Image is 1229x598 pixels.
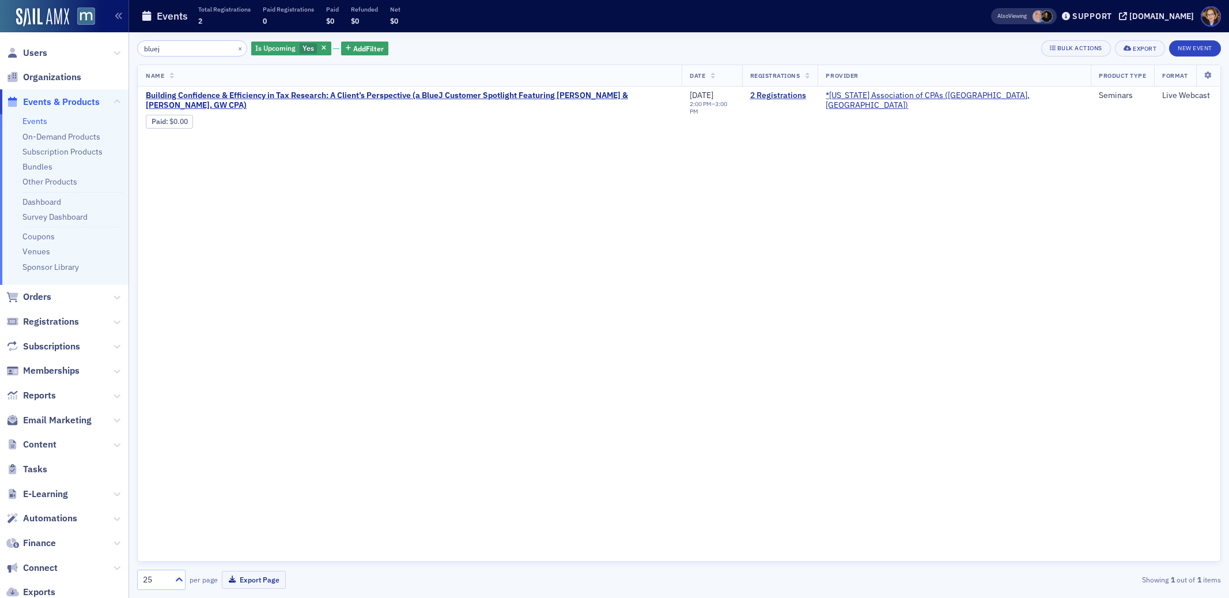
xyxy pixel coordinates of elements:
[198,16,202,25] span: 2
[1201,6,1221,27] span: Profile
[826,91,1083,111] a: *[US_STATE] Association of CPAs ([GEOGRAPHIC_DATA], [GEOGRAPHIC_DATA])
[326,16,334,25] span: $0
[23,488,68,501] span: E-Learning
[23,71,81,84] span: Organizations
[169,117,188,126] span: $0.00
[255,43,296,52] span: Is Upcoming
[23,438,56,451] span: Content
[690,72,705,80] span: Date
[16,8,69,27] img: SailAMX
[22,246,50,257] a: Venues
[146,115,193,129] div: Paid: 1 - $0
[690,100,727,115] time: 3:00 PM
[22,116,47,126] a: Events
[1129,11,1194,21] div: [DOMAIN_NAME]
[690,100,712,108] time: 2:00 PM
[302,43,314,52] span: Yes
[390,5,400,13] p: Net
[23,291,51,303] span: Orders
[690,90,713,100] span: [DATE]
[6,340,80,353] a: Subscriptions
[1133,46,1156,52] div: Export
[6,562,58,574] a: Connect
[146,91,674,111] a: Building Confidence & Efficiency in Tax Research: A Client’s Perspective (a BlueJ Customer Spotli...
[23,364,80,377] span: Memberships
[235,43,245,53] button: ×
[750,91,810,101] a: 2 Registrations
[1072,11,1112,21] div: Support
[22,146,103,157] a: Subscription Products
[222,571,286,589] button: Export Page
[23,414,92,427] span: Email Marketing
[22,161,52,172] a: Bundles
[1099,91,1146,101] div: Seminars
[1099,72,1146,80] span: Product Type
[353,43,384,54] span: Add Filter
[1041,10,1053,22] span: Lauren McDonough
[6,488,68,501] a: E-Learning
[22,131,100,142] a: On-Demand Products
[143,574,168,586] div: 25
[1033,10,1045,22] span: Dee Sullivan
[1195,574,1203,585] strong: 1
[69,7,95,27] a: View Homepage
[22,176,77,187] a: Other Products
[77,7,95,25] img: SailAMX
[6,291,51,303] a: Orders
[23,512,77,525] span: Automations
[6,71,81,84] a: Organizations
[750,72,800,80] span: Registrations
[1169,574,1177,585] strong: 1
[341,42,388,56] button: AddFilter
[23,96,100,108] span: Events & Products
[22,212,88,222] a: Survey Dashboard
[23,537,56,550] span: Finance
[152,117,169,126] span: :
[146,72,164,80] span: Name
[22,262,79,272] a: Sponsor Library
[1115,40,1165,57] button: Export
[23,340,80,353] span: Subscriptions
[351,16,359,25] span: $0
[6,414,92,427] a: Email Marketing
[22,231,55,242] a: Coupons
[1169,40,1221,57] button: New Event
[997,12,1008,20] div: Also
[190,574,218,585] label: per page
[1169,42,1221,52] a: New Event
[1057,45,1102,51] div: Bulk Actions
[23,463,47,476] span: Tasks
[6,512,77,525] a: Automations
[152,117,166,126] a: Paid
[1162,72,1188,80] span: Format
[997,12,1027,20] span: Viewing
[826,72,858,80] span: Provider
[23,562,58,574] span: Connect
[198,5,251,13] p: Total Registrations
[6,537,56,550] a: Finance
[6,47,47,59] a: Users
[263,5,314,13] p: Paid Registrations
[6,96,100,108] a: Events & Products
[22,197,61,207] a: Dashboard
[390,16,398,25] span: $0
[1041,40,1111,57] button: Bulk Actions
[137,40,247,57] input: Search…
[251,42,331,56] div: Yes
[868,574,1221,585] div: Showing out of items
[263,16,267,25] span: 0
[6,438,56,451] a: Content
[826,91,1083,111] span: *Maryland Association of CPAs (Timonium, MD)
[157,9,188,23] h1: Events
[1162,91,1212,101] div: Live Webcast
[6,389,56,402] a: Reports
[6,364,80,377] a: Memberships
[351,5,378,13] p: Refunded
[6,463,47,476] a: Tasks
[6,315,79,328] a: Registrations
[23,389,56,402] span: Reports
[23,47,47,59] span: Users
[326,5,339,13] p: Paid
